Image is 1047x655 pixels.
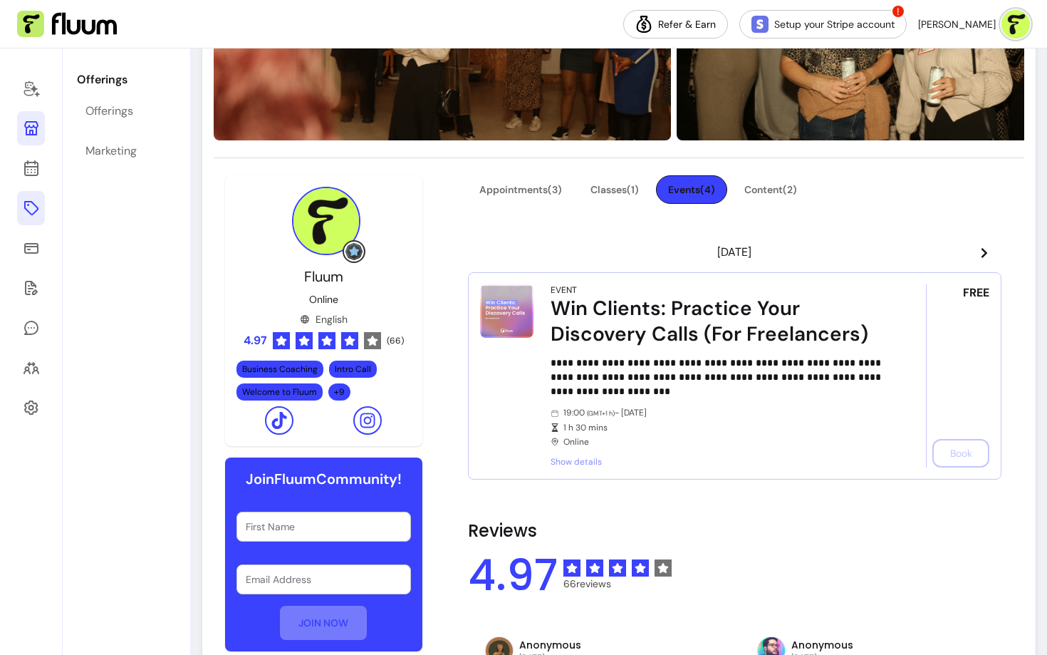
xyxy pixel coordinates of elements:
a: Clients [17,351,45,385]
span: 1 h 30 mins [563,422,887,433]
p: Anonymous [519,638,581,652]
div: Win Clients: Practice Your Discovery Calls (For Freelancers) [551,296,887,347]
a: Offerings [77,94,175,128]
button: Appointments(3) [468,175,573,204]
p: Online [309,292,338,306]
div: Event [551,284,577,296]
button: Content(2) [733,175,808,204]
img: Grow [345,243,363,260]
div: Online [551,407,887,448]
div: English [300,312,348,326]
button: avatar[PERSON_NAME] [918,10,1030,38]
h6: Join Fluum Community! [246,469,402,489]
img: Win Clients: Practice Your Discovery Calls (For Freelancers) [480,284,533,338]
header: [DATE] [468,238,1002,267]
img: avatar [1001,10,1030,38]
img: Stripe Icon [751,16,769,33]
p: Anonymous [791,638,853,652]
a: Sales [17,231,45,265]
span: 19:00 - [DATE] [563,407,887,419]
button: Events(4) [656,175,727,204]
a: Offerings [17,191,45,225]
button: Classes(1) [579,175,650,204]
span: Fluum [304,267,343,286]
span: 4.97 [244,332,267,349]
span: Show details [551,456,887,468]
div: Marketing [85,143,137,160]
span: 66 reviews [563,577,672,591]
span: Intro Call [335,363,371,375]
img: Provider image [292,187,360,255]
input: Email Address [246,572,402,587]
span: Business Coaching [242,363,318,375]
span: + 9 [331,386,348,398]
a: My Messages [17,311,45,345]
span: [PERSON_NAME] [918,17,996,31]
span: 4.97 [468,554,558,597]
a: Setup your Stripe account [739,10,907,38]
input: First Name [246,520,402,534]
a: Calendar [17,151,45,185]
span: Welcome to Fluum [242,386,317,398]
p: Offerings [77,71,175,88]
span: FREE [963,284,989,301]
span: ( 66 ) [387,335,404,346]
span: ( GMT+1 h ) [587,409,615,418]
span: ! [891,4,905,19]
h2: Reviews [468,520,1002,542]
a: Settings [17,391,45,425]
a: Refer & Earn [623,10,728,38]
img: Fluum Logo [17,11,117,38]
a: Marketing [77,134,175,168]
div: Offerings [85,103,133,120]
a: Home [17,71,45,105]
a: Forms [17,271,45,305]
a: Storefront [17,111,45,145]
